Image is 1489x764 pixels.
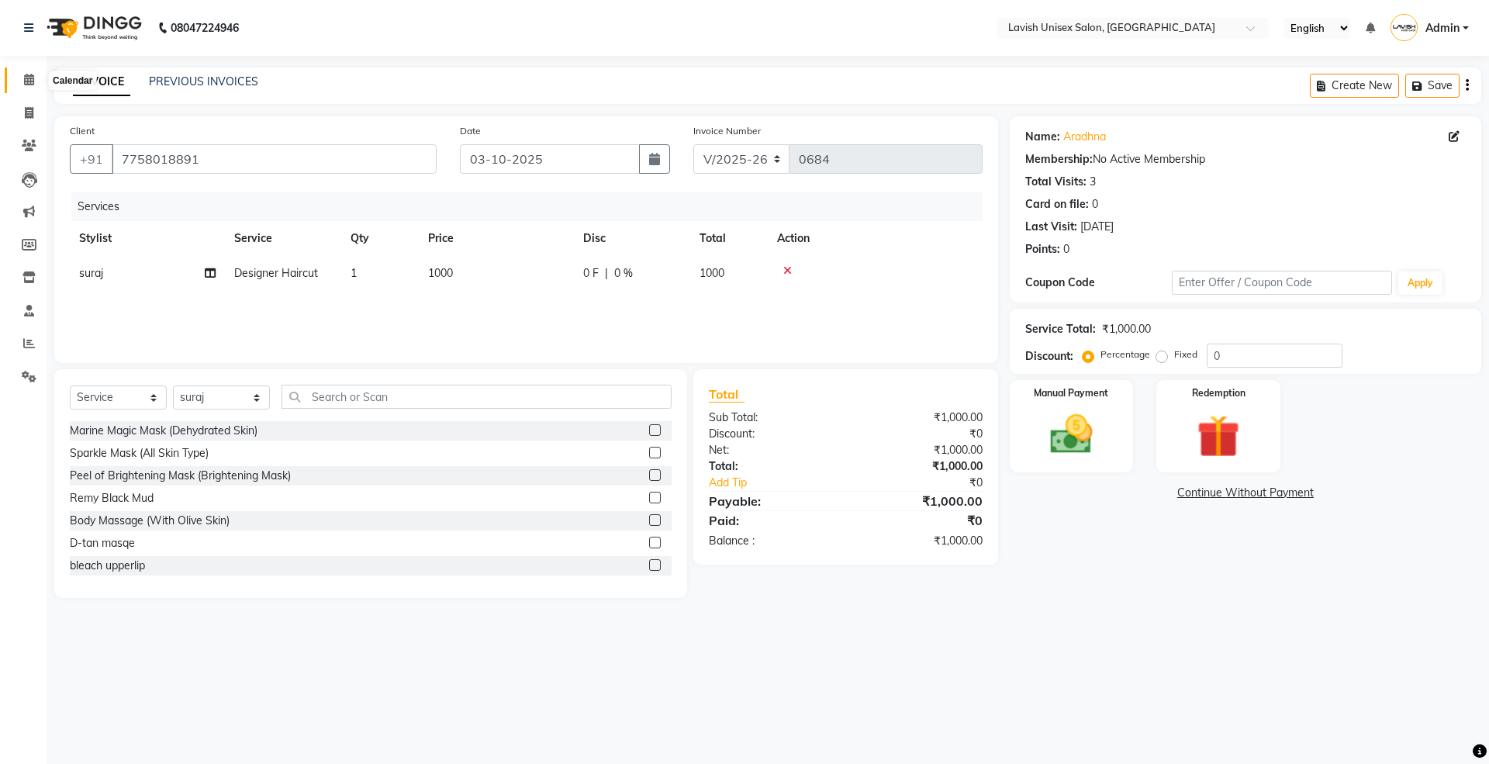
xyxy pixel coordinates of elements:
[697,458,845,475] div: Total:
[697,533,845,549] div: Balance :
[1013,485,1478,501] a: Continue Without Payment
[1090,174,1096,190] div: 3
[1025,129,1060,145] div: Name:
[460,124,481,138] label: Date
[1025,321,1096,337] div: Service Total:
[870,475,993,491] div: ₹0
[70,445,209,462] div: Sparkle Mask (All Skin Type)
[149,74,258,88] a: PREVIOUS INVOICES
[70,558,145,574] div: bleach upperlip
[1025,151,1093,168] div: Membership:
[70,423,257,439] div: Marine Magic Mask (Dehydrated Skin)
[845,410,993,426] div: ₹1,000.00
[605,265,608,282] span: |
[1063,241,1069,258] div: 0
[697,475,870,491] a: Add Tip
[419,221,574,256] th: Price
[1425,20,1460,36] span: Admin
[614,265,633,282] span: 0 %
[351,266,357,280] span: 1
[583,265,599,282] span: 0 F
[1063,129,1106,145] a: Aradhna
[845,533,993,549] div: ₹1,000.00
[1102,321,1151,337] div: ₹1,000.00
[428,266,453,280] span: 1000
[1025,174,1087,190] div: Total Visits:
[225,221,341,256] th: Service
[693,124,761,138] label: Invoice Number
[1080,219,1114,235] div: [DATE]
[845,492,993,510] div: ₹1,000.00
[1398,271,1442,295] button: Apply
[1037,410,1107,459] img: _cash.svg
[70,124,95,138] label: Client
[70,468,291,484] div: Peel of Brightening Mask (Brightening Mask)
[1025,196,1089,213] div: Card on file:
[700,266,724,280] span: 1000
[697,442,845,458] div: Net:
[768,221,983,256] th: Action
[40,6,146,50] img: logo
[1100,347,1150,361] label: Percentage
[1025,219,1077,235] div: Last Visit:
[1391,14,1418,41] img: Admin
[697,511,845,530] div: Paid:
[49,71,96,90] div: Calendar
[112,144,437,174] input: Search by Name/Mobile/Email/Code
[1025,241,1060,258] div: Points:
[171,6,239,50] b: 08047224946
[70,490,154,506] div: Remy Black Mud
[282,385,672,409] input: Search or Scan
[71,192,994,221] div: Services
[574,221,690,256] th: Disc
[1025,151,1466,168] div: No Active Membership
[79,266,103,280] span: suraj
[697,492,845,510] div: Payable:
[709,386,744,403] span: Total
[1172,271,1392,295] input: Enter Offer / Coupon Code
[845,426,993,442] div: ₹0
[1183,410,1253,463] img: _gift.svg
[845,442,993,458] div: ₹1,000.00
[1405,74,1460,98] button: Save
[1034,386,1108,400] label: Manual Payment
[690,221,768,256] th: Total
[1174,347,1197,361] label: Fixed
[697,426,845,442] div: Discount:
[1310,74,1399,98] button: Create New
[234,266,318,280] span: Designer Haircut
[70,535,135,551] div: D-tan masqe
[845,511,993,530] div: ₹0
[70,221,225,256] th: Stylist
[1025,348,1073,365] div: Discount:
[697,410,845,426] div: Sub Total:
[1192,386,1245,400] label: Redemption
[70,513,230,529] div: Body Massage (With Olive Skin)
[845,458,993,475] div: ₹1,000.00
[1092,196,1098,213] div: 0
[341,221,419,256] th: Qty
[1025,275,1172,291] div: Coupon Code
[70,144,113,174] button: +91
